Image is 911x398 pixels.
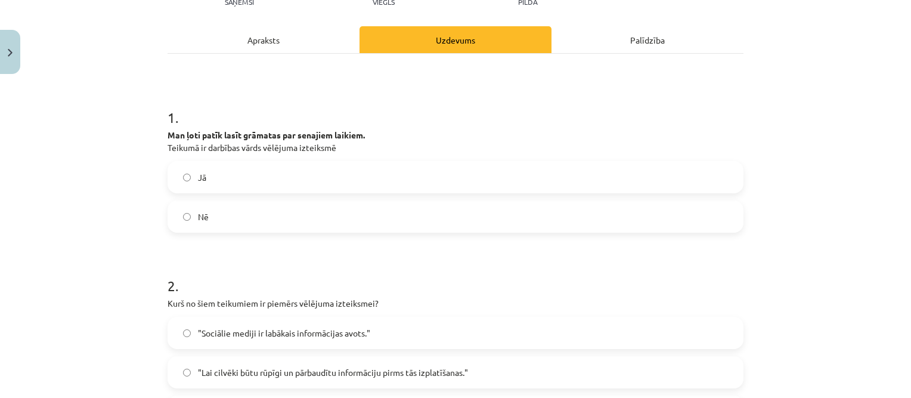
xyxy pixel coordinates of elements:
div: Palīdzība [551,26,743,53]
h1: 2 . [168,257,743,294]
p: Kurš no šiem teikumiem ir piemērs vēlējuma izteiksmei? [168,297,743,310]
span: Jā [198,171,206,184]
img: icon-close-lesson-0947bae3869378f0d4975bcd49f059093ad1ed9edebbc8119c70593378902aed.svg [8,49,13,57]
span: "Lai cilvēki būtu rūpīgi un pārbaudītu informāciju pirms tās izplatīšanas." [198,366,468,379]
input: Jā [183,174,191,181]
strong: Man ļoti patīk lasīt grāmatas par senajiem laikiem. [168,129,365,140]
div: Uzdevums [360,26,551,53]
span: "Sociālie mediji ir labākais informācijas avots." [198,327,370,340]
p: Teikumā ir darbības vārds vēlējuma izteiksmē [168,129,743,154]
h1: 1 . [168,88,743,125]
div: Apraksts [168,26,360,53]
span: Nē [198,211,209,223]
input: Nē [183,213,191,221]
input: "Sociālie mediji ir labākais informācijas avots." [183,329,191,337]
input: "Lai cilvēki būtu rūpīgi un pārbaudītu informāciju pirms tās izplatīšanas." [183,369,191,377]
